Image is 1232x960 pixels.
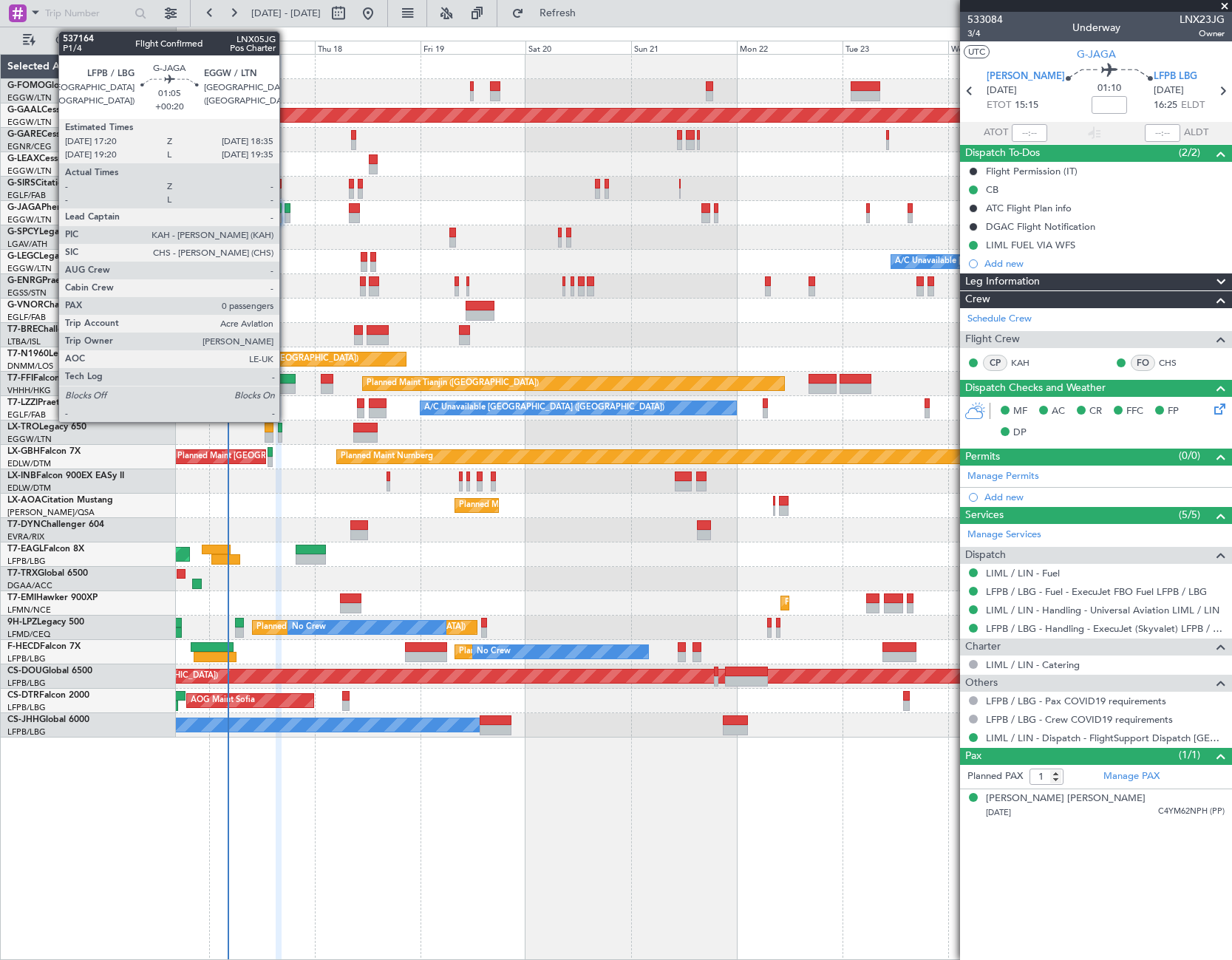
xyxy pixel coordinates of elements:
[7,141,52,152] a: EGNR/CEG
[1015,98,1038,113] span: 15:15
[965,380,1106,397] span: Dispatch Checks and Weather
[986,202,1072,214] div: ATC Flight Plan info
[424,397,664,419] div: A/C Unavailable [GEOGRAPHIC_DATA] ([GEOGRAPHIC_DATA])
[7,179,92,188] a: G-SIRSCitation Excel
[1131,355,1155,371] div: FO
[1179,145,1200,160] span: (2/2)
[7,252,86,261] a: G-LEGCLegacy 600
[986,165,1078,177] div: Flight Permission (IT)
[7,691,39,700] span: CS-DTR
[965,675,998,692] span: Others
[7,263,52,274] a: EGGW/LTN
[7,593,36,602] span: T7-EMI
[948,41,1054,54] div: Wed 24
[38,35,156,46] span: Only With Activity
[527,8,589,18] span: Refresh
[1089,404,1102,419] span: CR
[7,653,46,664] a: LFPB/LBG
[1103,769,1160,784] a: Manage PAX
[7,531,44,542] a: EVRA/RIX
[967,312,1032,327] a: Schedule Crew
[7,715,89,724] a: CS-JHHGlobal 6000
[209,41,315,54] div: Wed 17
[965,639,1001,656] span: Charter
[367,372,539,395] div: Planned Maint Tianjin ([GEOGRAPHIC_DATA])
[179,30,204,42] div: [DATE]
[1154,98,1177,113] span: 16:25
[987,84,1017,98] span: [DATE]
[1011,356,1044,370] a: KAH
[7,423,39,432] span: LX-TRO
[1154,84,1184,98] span: [DATE]
[7,715,39,724] span: CS-JHH
[1179,507,1200,522] span: (5/5)
[986,239,1075,251] div: LIML FUEL VIA WFS
[7,92,52,103] a: EGGW/LTN
[987,98,1011,113] span: ETOT
[7,618,37,627] span: 9H-LPZ
[477,641,511,663] div: No Crew
[7,545,44,554] span: T7-EAGL
[7,106,129,115] a: G-GAALCessna Citation XLS+
[986,567,1060,579] a: LIML / LIN - Fuel
[1013,404,1027,419] span: MF
[7,580,52,591] a: DGAA/ACC
[7,556,46,567] a: LFPB/LBG
[7,374,74,383] a: T7-FFIFalcon 7X
[7,228,86,236] a: G-SPCYLegacy 650
[986,622,1225,635] a: LFPB / LBG - Handling - ExecuJet (Skyvalet) LFPB / LBG
[986,183,998,196] div: CB
[45,2,130,24] input: Trip Number
[7,154,121,163] a: G-LEAXCessna Citation XLS
[1179,448,1200,463] span: (0/0)
[256,616,466,639] div: Planned [GEOGRAPHIC_DATA] ([GEOGRAPHIC_DATA])
[986,604,1219,616] a: LIML / LIN - Handling - Universal Aviation LIML / LIN
[1184,126,1208,140] span: ALDT
[7,130,129,139] a: G-GARECessna Citation XLS+
[7,203,41,212] span: G-JAGA
[1181,98,1205,113] span: ELDT
[7,569,38,578] span: T7-TRX
[737,41,843,54] div: Mon 22
[341,446,433,468] div: Planned Maint Nurnberg
[987,69,1065,84] span: [PERSON_NAME]
[7,130,41,139] span: G-GARE
[7,228,39,236] span: G-SPCY
[7,203,93,212] a: G-JAGAPhenom 300
[7,398,38,407] span: T7-LZZI
[7,642,40,651] span: F-HECD
[7,702,46,713] a: LFPB/LBG
[986,695,1166,707] a: LFPB / LBG - Pax COVID19 requirements
[7,605,51,616] a: LFMN/NCE
[7,458,51,469] a: EDLW/DTM
[631,41,737,54] div: Sun 21
[7,520,41,529] span: T7-DYN
[7,190,46,201] a: EGLF/FAB
[1158,806,1225,818] span: C4YM62NPH (PP)
[967,469,1039,484] a: Manage Permits
[984,491,1225,503] div: Add new
[984,126,1008,140] span: ATOT
[965,449,1000,466] span: Permits
[7,214,52,225] a: EGGW/LTN
[7,361,53,372] a: DNMM/LOS
[7,325,101,334] a: T7-BREChallenger 604
[986,658,1080,671] a: LIML / LIN - Catering
[459,494,624,517] div: Planned Maint Nice ([GEOGRAPHIC_DATA])
[1180,27,1225,40] span: Owner
[505,1,593,25] button: Refresh
[7,374,33,383] span: T7-FFI
[964,45,990,58] button: UTC
[7,496,41,505] span: LX-AOA
[7,179,35,188] span: G-SIRS
[1052,404,1065,419] span: AC
[7,496,113,505] a: LX-AOACitation Mustang
[986,713,1173,726] a: LFPB / LBG - Crew COVID19 requirements
[965,748,981,765] span: Pax
[965,547,1006,564] span: Dispatch
[1012,124,1047,142] input: --:--
[7,239,47,250] a: LGAV/ATH
[7,350,96,358] a: T7-N1960Legacy 650
[7,447,81,456] a: LX-GBHFalcon 7X
[177,446,410,468] div: Planned Maint [GEOGRAPHIC_DATA] ([GEOGRAPHIC_DATA])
